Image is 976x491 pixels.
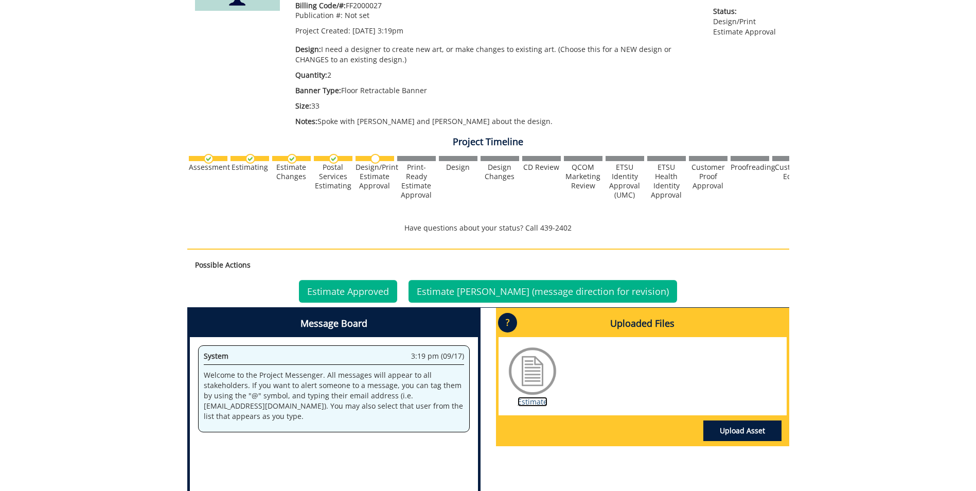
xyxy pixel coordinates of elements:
span: Billing Code/#: [295,1,346,10]
div: QCOM Marketing Review [564,163,602,190]
div: CD Review [522,163,561,172]
div: Design Changes [481,163,519,181]
div: Postal Services Estimating [314,163,352,190]
p: I need a designer to create new art, or make changes to existing art. (Choose this for a NEW desi... [295,44,698,65]
a: Estimate [518,397,547,407]
p: ? [498,313,517,332]
div: ETSU Identity Approval (UMC) [606,163,644,200]
div: ETSU Health Identity Approval [647,163,686,200]
span: Design: [295,44,321,54]
span: Project Created: [295,26,350,36]
div: Estimate Changes [272,163,311,181]
span: Not set [345,10,369,20]
h4: Message Board [190,310,478,337]
div: Design [439,163,477,172]
img: checkmark [287,154,297,164]
p: Welcome to the Project Messenger. All messages will appear to all stakeholders. If you want to al... [204,370,464,422]
div: Design/Print Estimate Approval [356,163,394,190]
div: Estimating [230,163,269,172]
span: Publication #: [295,10,343,20]
span: Size: [295,101,311,111]
p: 2 [295,70,698,80]
a: Upload Asset [703,420,782,441]
span: 3:19 pm (09/17) [411,351,464,361]
img: checkmark [329,154,339,164]
p: Have questions about your status? Call 439-2402 [187,223,789,233]
span: Banner Type: [295,85,341,95]
span: System [204,351,228,361]
span: [DATE] 3:19pm [352,26,403,36]
span: Status: [713,6,781,16]
img: checkmark [204,154,214,164]
p: Spoke with [PERSON_NAME] and [PERSON_NAME] about the design. [295,116,698,127]
div: Customer Edits [772,163,811,181]
p: 33 [295,101,698,111]
p: FF2000027 [295,1,698,11]
span: Notes: [295,116,317,126]
a: Estimate Approved [299,280,397,303]
div: Assessment [189,163,227,172]
span: Quantity: [295,70,327,80]
h4: Uploaded Files [499,310,787,337]
div: Customer Proof Approval [689,163,727,190]
h4: Project Timeline [187,137,789,147]
div: Proofreading [731,163,769,172]
strong: Possible Actions [195,260,251,270]
a: Estimate [PERSON_NAME] (message direction for revision) [409,280,677,303]
div: Print-Ready Estimate Approval [397,163,436,200]
p: Floor Retractable Banner [295,85,698,96]
img: checkmark [245,154,255,164]
img: no [370,154,380,164]
p: Design/Print Estimate Approval [713,6,781,37]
